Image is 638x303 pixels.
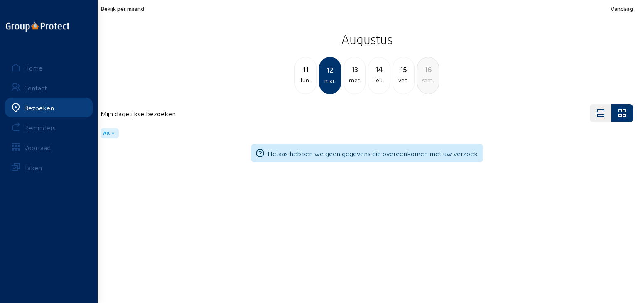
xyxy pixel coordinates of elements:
[5,58,93,78] a: Home
[5,78,93,98] a: Contact
[24,164,42,171] div: Taken
[320,64,340,76] div: 12
[344,64,365,75] div: 13
[295,75,316,85] div: lun.
[5,157,93,177] a: Taken
[417,64,439,75] div: 16
[5,137,93,157] a: Voorraad
[101,5,144,12] span: Bekijk per maand
[344,75,365,85] div: mer.
[5,98,93,117] a: Bezoeken
[255,148,265,158] mat-icon: help_outline
[320,76,340,86] div: mar.
[6,22,69,32] img: logo-oneline.png
[103,130,110,137] span: All
[5,117,93,137] a: Reminders
[611,5,633,12] span: Vandaag
[393,64,414,75] div: 15
[101,29,633,49] h2: Augustus
[267,149,479,157] span: Helaas hebben we geen gegevens die overeenkomen met uw verzoek.
[24,84,47,92] div: Contact
[24,144,51,151] div: Voorraad
[295,64,316,75] div: 11
[368,75,390,85] div: jeu.
[417,75,439,85] div: sam.
[368,64,390,75] div: 14
[24,104,54,112] div: Bezoeken
[24,64,42,72] div: Home
[393,75,414,85] div: ven.
[101,110,176,117] h4: Mijn dagelijkse bezoeken
[24,124,56,132] div: Reminders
